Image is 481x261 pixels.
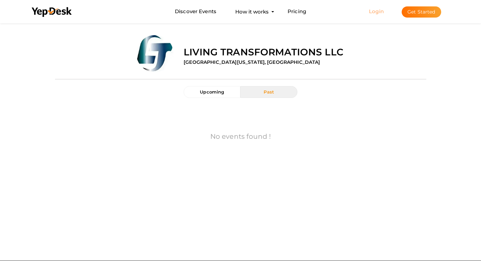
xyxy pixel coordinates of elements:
a: Discover Events [175,5,216,18]
button: Past [240,86,297,98]
img: CWBKKKEK_normal.jpeg [136,35,173,72]
label: [GEOGRAPHIC_DATA][US_STATE], [GEOGRAPHIC_DATA] [184,59,320,66]
span: Past [264,89,274,95]
button: How it works [233,5,271,18]
button: Get Started [402,6,441,18]
span: Upcoming [200,89,224,95]
label: No events found ! [210,132,271,141]
label: Living Transformations LLC [184,45,343,59]
a: Pricing [288,5,306,18]
button: Upcoming [184,86,240,98]
a: Login [369,8,384,15]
